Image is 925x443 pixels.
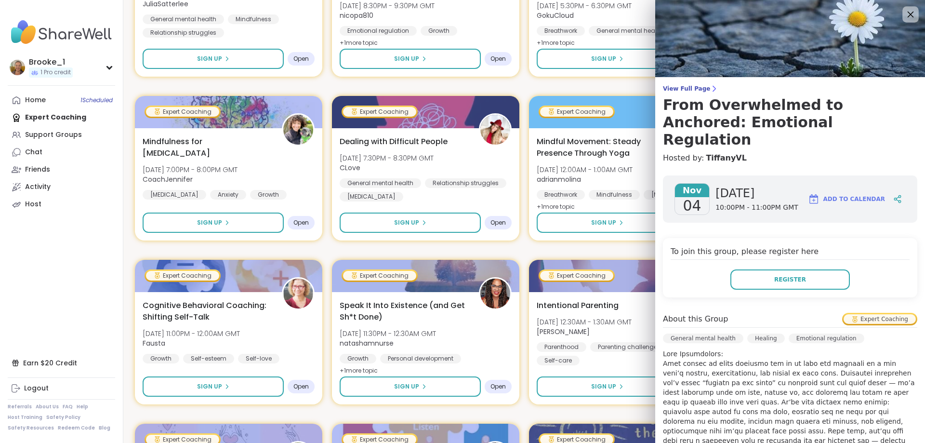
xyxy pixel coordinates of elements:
[537,356,580,365] div: Self-care
[537,327,590,336] b: [PERSON_NAME]
[340,136,448,148] span: Dealing with Difficult People
[293,55,309,63] span: Open
[537,342,586,352] div: Parenthood
[8,196,115,213] a: Host
[425,178,506,188] div: Relationship struggles
[490,55,506,63] span: Open
[804,188,889,211] button: Add to Calendar
[36,403,59,410] a: About Us
[8,178,115,196] a: Activity
[25,95,46,105] div: Home
[844,314,916,324] div: Expert Coaching
[537,317,632,327] span: [DATE] 12:30AM - 1:30AM GMT
[394,54,419,63] span: Sign Up
[143,376,284,397] button: Sign Up
[25,200,41,209] div: Host
[537,1,632,11] span: [DATE] 5:30PM - 6:30PM GMT
[80,96,113,104] span: 1 Scheduled
[537,213,678,233] button: Sign Up
[537,165,633,175] span: [DATE] 12:00AM - 1:00AM GMT
[340,163,360,173] b: CLove
[143,300,271,323] span: Cognitive Behavioral Coaching: Shifting Self-Talk
[671,246,910,260] h4: To join this group, please register here
[663,313,728,325] h4: About this Group
[99,425,110,431] a: Blog
[663,96,917,148] h3: From Overwhelmed to Anchored: Emotional Regulation
[394,382,419,391] span: Sign Up
[590,342,668,352] div: Parenting challenges
[480,115,510,145] img: CLove
[25,148,42,157] div: Chat
[58,425,95,431] a: Redeem Code
[25,165,50,175] div: Friends
[143,165,238,175] span: [DATE] 7:00PM - 8:00PM GMT
[340,1,435,11] span: [DATE] 8:30PM - 9:30PM GMT
[537,190,585,200] div: Breathwork
[343,107,416,117] div: Expert Coaching
[197,54,222,63] span: Sign Up
[537,175,581,184] b: adrianmolina
[340,329,436,338] span: [DATE] 11:30PM - 12:30AM GMT
[340,213,481,233] button: Sign Up
[591,382,616,391] span: Sign Up
[8,403,32,410] a: Referrals
[715,203,798,213] span: 10:00PM - 11:00PM GMT
[789,334,864,343] div: Emotional regulation
[808,193,819,205] img: ShareWell Logomark
[46,414,80,421] a: Safety Policy
[823,195,885,203] span: Add to Calendar
[394,218,419,227] span: Sign Up
[10,60,25,75] img: Brooke_1
[589,26,670,36] div: General mental health
[644,190,707,200] div: [MEDICAL_DATA]
[143,136,271,159] span: Mindfulness for [MEDICAL_DATA]
[8,380,115,397] a: Logout
[146,271,219,281] div: Expert Coaching
[589,190,640,200] div: Mindfulness
[675,184,709,197] span: Nov
[774,275,806,284] span: Register
[340,354,376,363] div: Growth
[293,383,309,390] span: Open
[8,15,115,49] img: ShareWell Nav Logo
[340,49,481,69] button: Sign Up
[747,334,785,343] div: Healing
[283,279,313,309] img: Fausta
[143,49,284,69] button: Sign Up
[537,136,665,159] span: Mindful Movement: Steady Presence Through Yoga
[183,354,234,363] div: Self-esteem
[537,26,585,36] div: Breathwork
[143,338,165,348] b: Fausta
[537,300,619,311] span: Intentional Parenting
[8,126,115,144] a: Support Groups
[591,54,616,63] span: Sign Up
[143,190,206,200] div: [MEDICAL_DATA]
[25,182,51,192] div: Activity
[8,92,115,109] a: Home1Scheduled
[421,26,457,36] div: Growth
[490,219,506,227] span: Open
[480,279,510,309] img: natashamnurse
[340,338,394,348] b: natashamnurse
[293,219,309,227] span: Open
[29,57,73,67] div: Brooke_1
[591,218,616,227] span: Sign Up
[143,28,224,38] div: Relationship struggles
[8,161,115,178] a: Friends
[663,85,917,93] span: View Full Page
[730,269,850,290] button: Register
[25,130,82,140] div: Support Groups
[343,271,416,281] div: Expert Coaching
[238,354,279,363] div: Self-love
[24,384,49,393] div: Logout
[197,218,222,227] span: Sign Up
[540,271,613,281] div: Expert Coaching
[283,115,313,145] img: CoachJennifer
[663,334,743,343] div: General mental health
[340,300,468,323] span: Speak It Into Existence (and Get Sh*t Done)
[146,107,219,117] div: Expert Coaching
[210,190,246,200] div: Anxiety
[490,383,506,390] span: Open
[197,382,222,391] span: Sign Up
[380,354,461,363] div: Personal development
